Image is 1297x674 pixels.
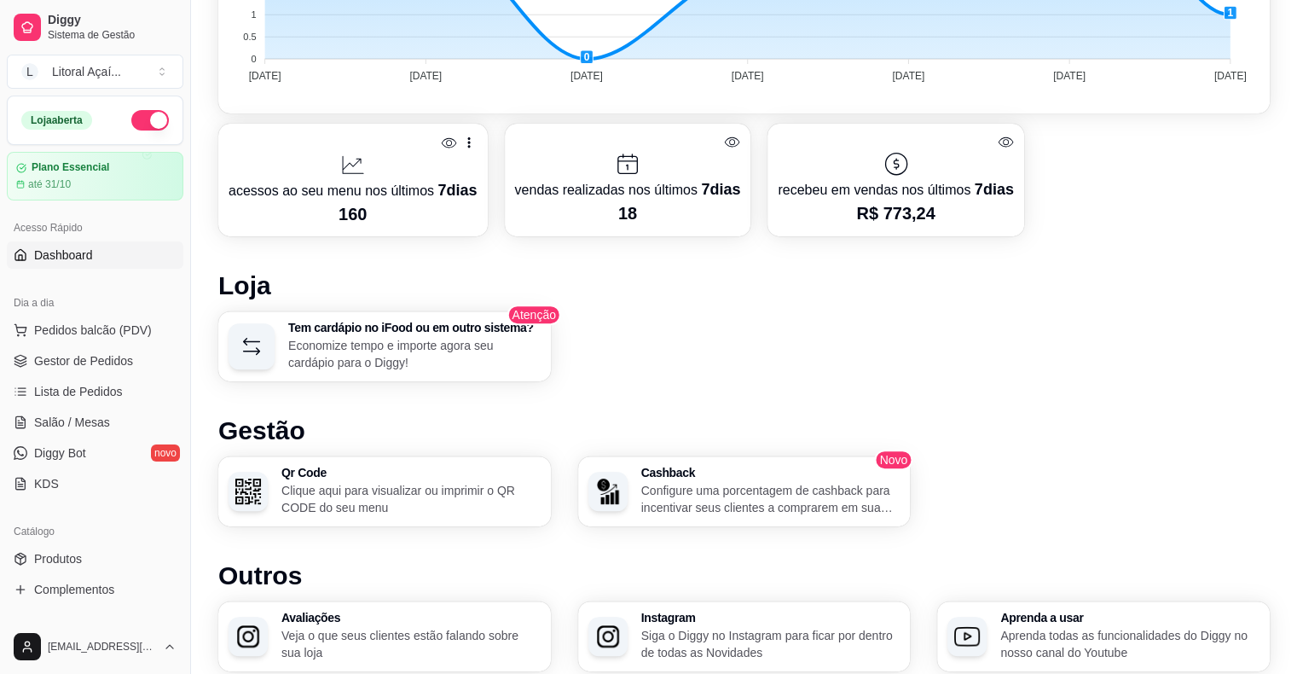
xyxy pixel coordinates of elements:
[131,110,169,131] button: Alterar Status
[1000,612,1259,624] h3: Aprenda a usar
[1214,70,1247,82] tspan: [DATE]
[34,247,93,264] span: Dashboard
[34,322,152,339] span: Pedidos balcão (PDV)
[7,518,183,545] div: Catálogo
[778,201,1013,225] p: R$ 773,24
[7,545,183,572] a: Produtos
[229,178,478,202] p: acessos ao seu menu nos últimos
[288,337,541,371] p: Economize tempo e importe agora seu cardápio para o Diggy!
[1053,70,1086,82] tspan: [DATE]
[7,626,183,667] button: [EMAIL_ADDRESS][DOMAIN_NAME]
[243,32,256,42] tspan: 0.5
[7,317,183,344] button: Pedidos balcão (PDV)
[975,181,1014,198] span: 7 dias
[34,444,86,462] span: Diggy Bot
[281,612,541,624] h3: Avaliações
[34,352,133,369] span: Gestor de Pedidos
[21,111,92,130] div: Loja aberta
[515,201,741,225] p: 18
[249,70,281,82] tspan: [DATE]
[595,624,621,649] img: Instagram
[409,70,442,82] tspan: [DATE]
[7,241,183,269] a: Dashboard
[34,414,110,431] span: Salão / Mesas
[34,550,82,567] span: Produtos
[578,601,911,671] button: InstagramInstagramSiga o Diggy no Instagram para ficar por dentro de todas as Novidades
[281,482,541,516] p: Clique aqui para visualizar ou imprimir o QR CODE do seu menu
[7,289,183,317] div: Dia a dia
[937,601,1270,671] button: Aprenda a usarAprenda a usarAprenda todas as funcionalidades do Diggy no nosso canal do Youtube
[229,202,478,226] p: 160
[641,627,900,661] p: Siga o Diggy no Instagram para ficar por dentro de todas as Novidades
[7,55,183,89] button: Select a team
[281,467,541,479] h3: Qr Code
[1000,627,1259,661] p: Aprenda todas as funcionalidades do Diggy no nosso canal do Youtube
[507,305,561,325] span: Atenção
[595,479,621,504] img: Cashback
[732,70,764,82] tspan: [DATE]
[218,415,1270,446] h1: Gestão
[7,470,183,497] a: KDS
[7,214,183,241] div: Acesso Rápido
[570,70,603,82] tspan: [DATE]
[251,54,256,64] tspan: 0
[28,177,71,191] article: até 31/10
[954,624,980,649] img: Aprenda a usar
[52,63,121,80] div: Litoral Açaí ...
[7,7,183,48] a: DiggySistema de Gestão
[281,627,541,661] p: Veja o que seus clientes estão falando sobre sua loja
[34,383,123,400] span: Lista de Pedidos
[32,161,109,174] article: Plano Essencial
[7,378,183,405] a: Lista de Pedidos
[875,450,913,470] span: Novo
[235,479,261,504] img: Qr Code
[48,28,177,42] span: Sistema de Gestão
[437,182,477,199] span: 7 dias
[218,311,551,381] button: Tem cardápio no iFood ou em outro sistema?Economize tempo e importe agora seu cardápio para o Diggy!
[7,576,183,603] a: Complementos
[34,581,114,598] span: Complementos
[218,456,551,526] button: Qr CodeQr CodeClique aqui para visualizar ou imprimir o QR CODE do seu menu
[48,13,177,28] span: Diggy
[218,561,1270,591] h1: Outros
[7,409,183,436] a: Salão / Mesas
[34,475,59,492] span: KDS
[641,467,900,479] h3: Cashback
[701,181,740,198] span: 7 dias
[641,612,900,624] h3: Instagram
[251,9,256,20] tspan: 1
[778,177,1013,201] p: recebeu em vendas nos últimos
[641,482,900,516] p: Configure uma porcentagem de cashback para incentivar seus clientes a comprarem em sua loja
[288,322,541,334] h3: Tem cardápio no iFood ou em outro sistema?
[48,640,156,654] span: [EMAIL_ADDRESS][DOMAIN_NAME]
[515,177,741,201] p: vendas realizadas nos últimos
[218,601,551,671] button: AvaliaçõesAvaliaçõesVeja o que seus clientes estão falando sobre sua loja
[892,70,924,82] tspan: [DATE]
[7,439,183,467] a: Diggy Botnovo
[235,624,261,649] img: Avaliações
[218,270,1270,301] h1: Loja
[7,152,183,200] a: Plano Essencialaté 31/10
[578,456,911,526] button: CashbackCashbackConfigure uma porcentagem de cashback para incentivar seus clientes a comprarem e...
[7,347,183,375] a: Gestor de Pedidos
[21,63,38,80] span: L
